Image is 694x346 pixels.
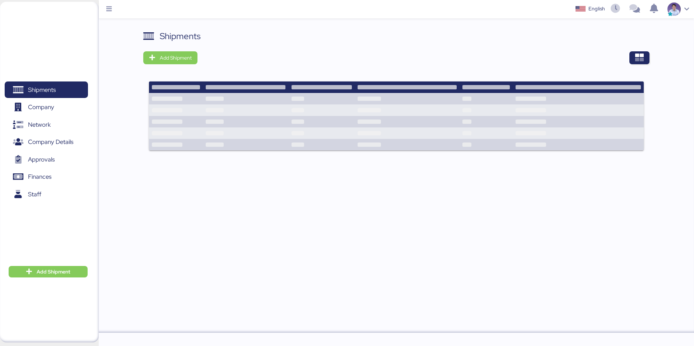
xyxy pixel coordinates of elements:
[5,169,88,185] a: Finances
[588,5,605,13] div: English
[9,266,88,277] button: Add Shipment
[28,172,51,182] span: Finances
[28,85,56,95] span: Shipments
[5,186,88,202] a: Staff
[160,53,192,62] span: Add Shipment
[28,154,55,165] span: Approvals
[5,134,88,150] a: Company Details
[28,120,51,130] span: Network
[103,3,115,15] button: Menu
[28,189,41,200] span: Staff
[143,51,197,64] button: Add Shipment
[5,116,88,133] a: Network
[5,81,88,98] a: Shipments
[5,151,88,168] a: Approvals
[28,137,73,147] span: Company Details
[37,267,70,276] span: Add Shipment
[5,99,88,116] a: Company
[28,102,54,112] span: Company
[160,30,201,43] div: Shipments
